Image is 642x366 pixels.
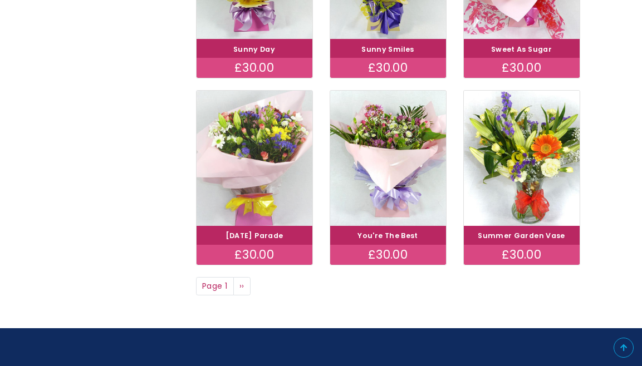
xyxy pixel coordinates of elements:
div: £30.00 [197,58,312,78]
img: Summer Garden Vase [464,91,580,226]
div: £30.00 [464,58,580,78]
div: £30.00 [464,245,580,265]
img: Carnival Parade [189,83,319,234]
div: £30.00 [197,245,312,265]
a: [DATE] Parade [226,231,283,240]
a: You're The Best [357,231,418,240]
span: ›› [239,280,244,291]
div: £30.00 [330,58,446,78]
a: Summer Garden Vase [478,231,565,240]
img: You're The Best [330,91,446,226]
nav: Page navigation [196,277,580,296]
a: Sunny Smiles [361,44,414,54]
a: Sweet As Sugar [491,44,552,54]
div: £30.00 [330,245,446,265]
span: Page 1 [196,277,234,296]
a: Sunny Day [233,44,275,54]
